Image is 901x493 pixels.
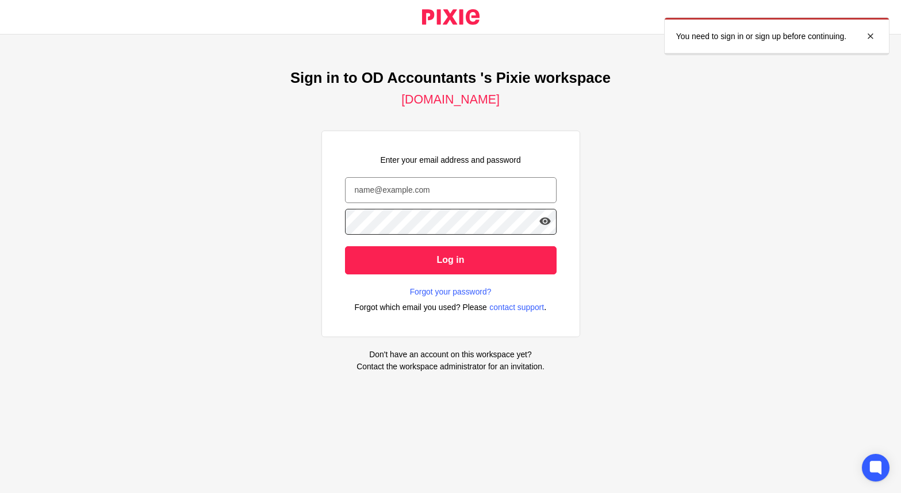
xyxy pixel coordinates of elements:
[345,177,557,203] input: name@example.com
[355,361,547,372] p: Contact the workspace administrator for an invitation.
[345,246,557,274] input: Log in
[353,300,548,314] div: .
[403,93,499,108] h2: [DOMAIN_NAME]
[409,286,492,297] a: Forgot your password?
[381,154,520,166] p: Enter your email address and password
[674,30,846,42] p: You need to sign in or sign up before continuing.
[353,301,485,313] span: Forgot which email you used? Please
[292,69,609,87] h1: Sign in to OD Accountants 's Pixie workspace
[355,349,547,360] p: Don't have an account on this workspace yet?
[488,301,546,313] span: contact support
